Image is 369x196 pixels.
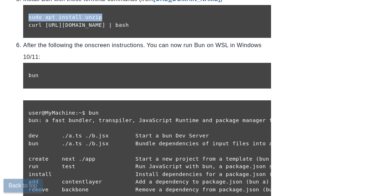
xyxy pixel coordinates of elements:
[4,179,42,192] button: Back to top
[28,14,266,29] pre: sudo apt install unzip curl [URL][DOMAIN_NAME] | bash
[28,72,266,80] pre: bun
